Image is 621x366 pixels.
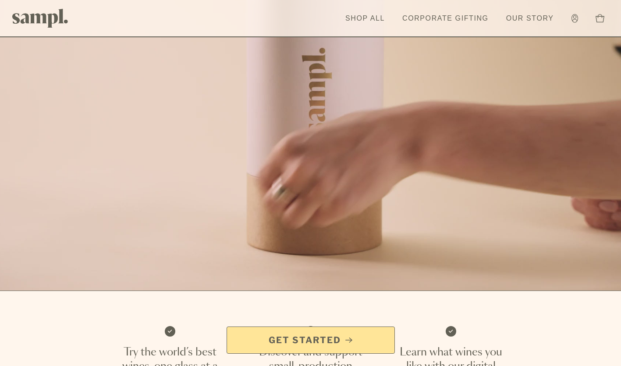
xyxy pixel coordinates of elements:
img: Sampl logo [12,9,68,28]
span: Get Started [269,334,341,346]
a: Shop All [341,9,389,28]
a: Our Story [502,9,558,28]
a: Corporate Gifting [398,9,493,28]
a: Get Started [227,327,395,354]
